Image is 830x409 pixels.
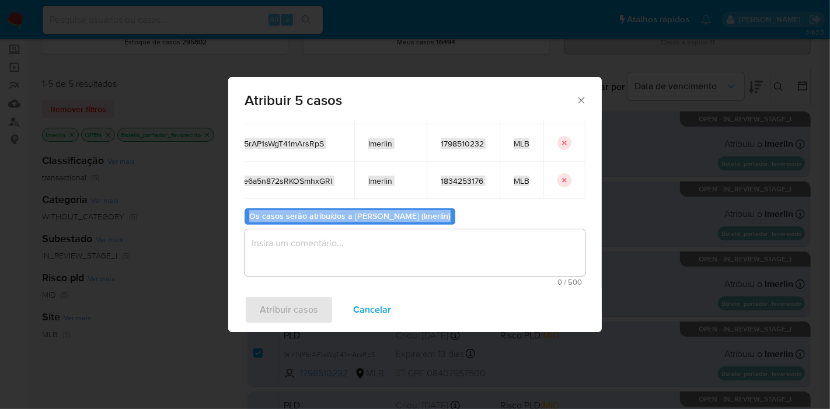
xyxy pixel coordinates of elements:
[245,93,576,107] span: Atribuir 5 casos
[219,138,340,149] span: 9rinNP5rAP1sWgT41mArsRpS
[441,176,486,186] span: 1834253176
[514,138,529,149] span: MLB
[368,176,413,186] span: lmerlin
[338,296,406,324] button: Cancelar
[441,138,486,149] span: 1798510232
[219,176,340,186] span: nKAq9e6a5n872sRKOSmhxGRl
[228,77,602,332] div: assign-modal
[514,176,529,186] span: MLB
[249,210,451,222] b: Os casos serão atribuídos a [PERSON_NAME] (lmerlin)
[353,297,391,323] span: Cancelar
[368,138,413,149] span: lmerlin
[576,95,586,105] button: Fechar a janela
[557,173,571,187] button: icon-button
[248,278,582,286] span: Máximo 500 caracteres
[557,136,571,150] button: icon-button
